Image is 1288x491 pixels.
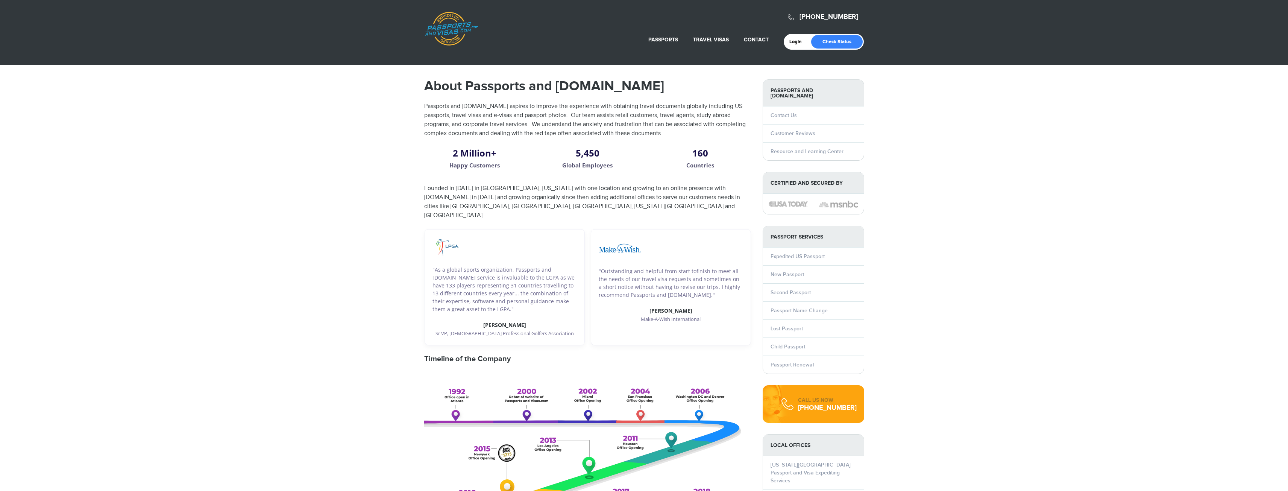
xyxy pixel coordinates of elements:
h2: 160 [649,151,751,155]
div: CALL US NOW [798,397,857,404]
p: "Outstanding and helpful from start tofinish to meet all the needs of our travel visa requests an... [599,267,743,299]
a: Passport Name Change [771,307,828,314]
h2: 5,450 [537,151,638,155]
p: "As a global sports organization, Passports and [DOMAIN_NAME] service is invaluable to the LGPA a... [432,266,577,313]
strong: Timeline of the Company [424,354,511,363]
a: Expedited US Passport [771,253,825,260]
p: Countries [649,161,751,170]
a: Customer Reviews [771,130,815,137]
div: [PHONE_NUMBER] [798,404,857,412]
img: image description [432,237,460,258]
strong: PASSPORT SERVICES [763,226,864,248]
a: [US_STATE][GEOGRAPHIC_DATA] Passport and Visa Expediting Services [771,462,851,484]
strong: Certified and Secured by [763,172,864,194]
a: Contact [744,36,769,43]
a: Login [789,39,807,45]
h1: About Passports and [DOMAIN_NAME] [424,79,751,93]
p: Global Employees [537,161,638,170]
a: Passports & [DOMAIN_NAME] [425,12,478,46]
p: Make-A-Wish International [599,316,743,323]
strong: LOCAL OFFICES [763,435,864,456]
a: Resource and Learning Center [771,148,843,155]
a: Passports [648,36,678,43]
a: Contact Us [771,112,797,119]
a: Child Passport [771,344,805,350]
p: Sr VP, [DEMOGRAPHIC_DATA] Professional Golfers Association [432,330,577,337]
strong: [PERSON_NAME] [483,321,526,328]
p: Happy Customers [424,161,526,170]
strong: Passports and [DOMAIN_NAME] [763,80,864,106]
a: [PHONE_NUMBER] [800,13,858,21]
a: Check Status [811,35,863,49]
p: Founded in [DATE] in [GEOGRAPHIC_DATA], [US_STATE] with one location and growing to an online pre... [424,184,751,220]
a: Second Passport [771,289,811,296]
img: image description [599,237,642,259]
p: Passports and [DOMAIN_NAME] aspires to improve the experience with obtaining travel documents glo... [424,102,751,138]
a: Passport Renewal [771,362,814,368]
h2: 2 Million+ [424,151,526,155]
img: image description [819,200,858,209]
a: New Passport [771,271,804,278]
a: Lost Passport [771,325,803,332]
strong: [PERSON_NAME] [649,307,692,314]
img: image description [769,201,808,207]
a: Travel Visas [693,36,729,43]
